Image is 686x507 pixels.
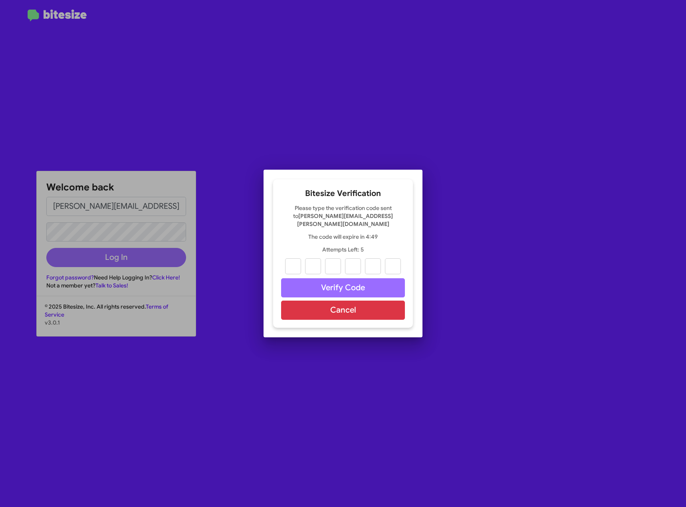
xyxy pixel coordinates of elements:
[297,212,393,228] strong: [PERSON_NAME][EMAIL_ADDRESS][PERSON_NAME][DOMAIN_NAME]
[281,301,405,320] button: Cancel
[281,233,405,241] p: The code will expire in 4:49
[281,278,405,297] button: Verify Code
[281,246,405,253] p: Attempts Left: 5
[281,187,405,200] h2: Bitesize Verification
[281,204,405,228] p: Please type the verification code sent to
